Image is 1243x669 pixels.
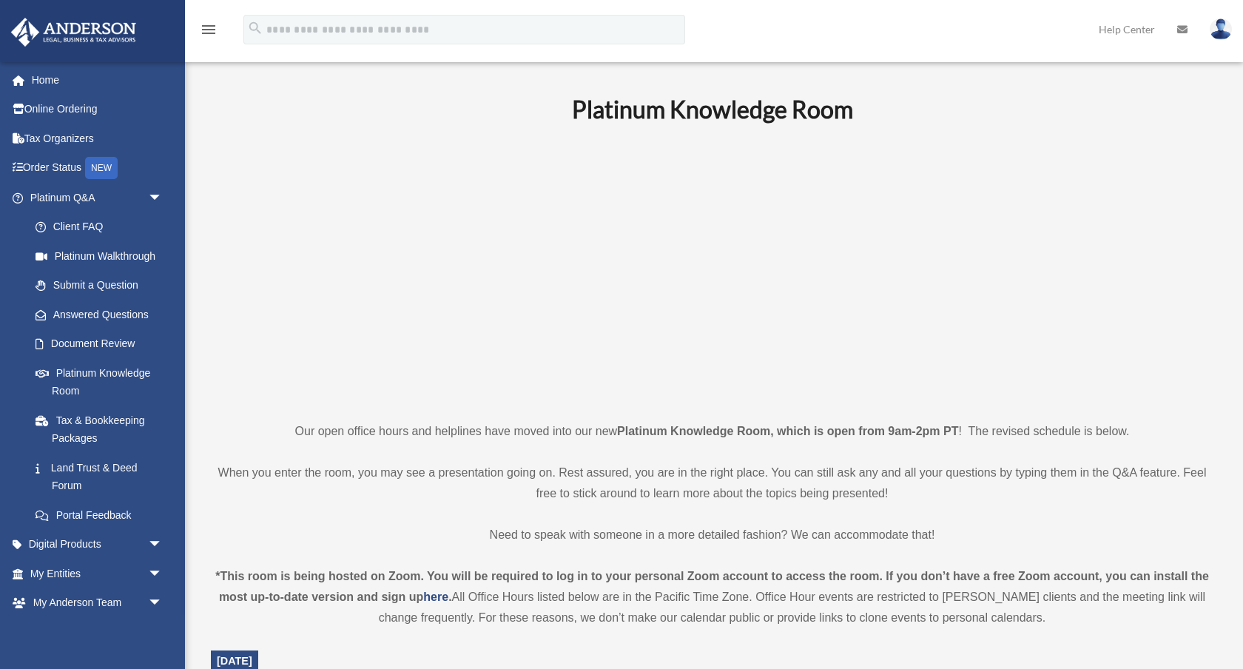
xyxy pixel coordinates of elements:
a: here [423,591,448,603]
strong: *This room is being hosted on Zoom. You will be required to log in to your personal Zoom account ... [215,570,1209,603]
img: User Pic [1210,19,1232,40]
p: Our open office hours and helplines have moved into our new ! The revised schedule is below. [211,421,1213,442]
a: Digital Productsarrow_drop_down [10,530,185,559]
div: All Office Hours listed below are in the Pacific Time Zone. Office Hour events are restricted to ... [211,566,1213,628]
i: menu [200,21,218,38]
span: [DATE] [217,655,252,667]
div: NEW [85,157,118,179]
a: Tax Organizers [10,124,185,153]
iframe: 231110_Toby_KnowledgeRoom [491,144,934,394]
b: Platinum Knowledge Room [572,95,853,124]
p: Need to speak with someone in a more detailed fashion? We can accommodate that! [211,525,1213,545]
a: Platinum Knowledge Room [21,358,178,406]
span: arrow_drop_down [148,530,178,560]
span: arrow_drop_down [148,559,178,589]
a: Order StatusNEW [10,153,185,184]
a: Submit a Question [21,271,185,300]
a: Portal Feedback [21,500,185,530]
a: Platinum Q&Aarrow_drop_down [10,183,185,212]
a: My Anderson Teamarrow_drop_down [10,588,185,618]
span: arrow_drop_down [148,617,178,648]
a: Client FAQ [21,212,185,242]
span: arrow_drop_down [148,183,178,213]
a: My Entitiesarrow_drop_down [10,559,185,588]
img: Anderson Advisors Platinum Portal [7,18,141,47]
p: When you enter the room, you may see a presentation going on. Rest assured, you are in the right ... [211,463,1213,504]
a: Online Ordering [10,95,185,124]
a: Home [10,65,185,95]
i: search [247,20,263,36]
a: Land Trust & Deed Forum [21,453,185,500]
strong: . [448,591,451,603]
a: Document Review [21,329,185,359]
a: Answered Questions [21,300,185,329]
a: menu [200,26,218,38]
a: Platinum Walkthrough [21,241,185,271]
span: arrow_drop_down [148,588,178,619]
a: Tax & Bookkeeping Packages [21,406,185,453]
a: My Documentsarrow_drop_down [10,617,185,647]
strong: Platinum Knowledge Room, which is open from 9am-2pm PT [617,425,958,437]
